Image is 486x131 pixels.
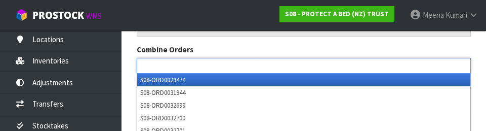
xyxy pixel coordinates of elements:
a: S08 - PROTECT A BED (NZ) TRUST [279,6,394,22]
span: Kumari [445,10,467,20]
li: S08-ORD0032700 [137,112,470,124]
img: cube-alt.png [15,9,28,21]
li: S08-ORD0032699 [137,99,470,112]
strong: S08 - PROTECT A BED (NZ) TRUST [285,10,389,18]
span: ProStock [32,9,84,22]
li: S08-ORD0029474 [137,74,470,86]
span: Meena [423,10,444,20]
li: S08-ORD0031944 [137,86,470,99]
small: WMS [86,11,102,21]
label: Combine Orders [137,44,193,55]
